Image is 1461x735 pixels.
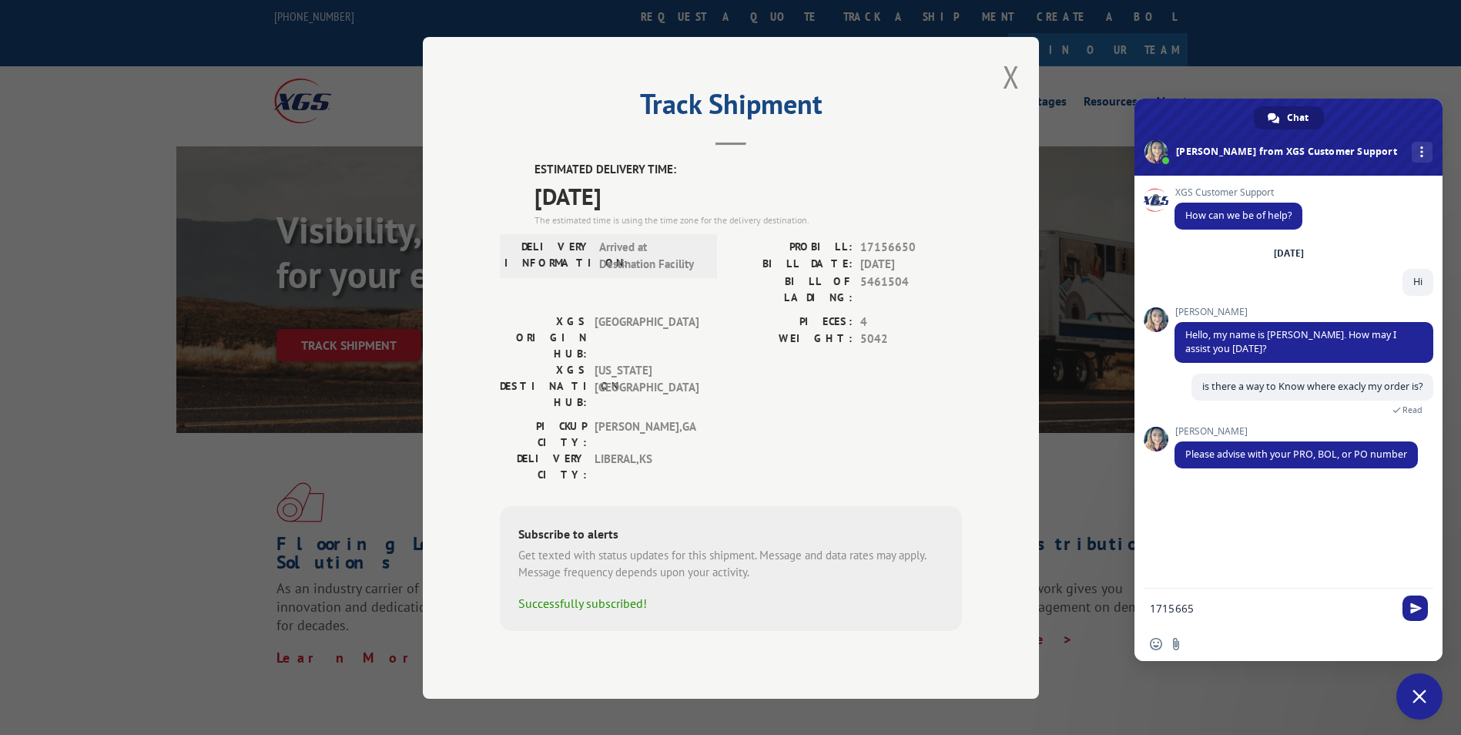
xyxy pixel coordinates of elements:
span: Insert an emoji [1150,638,1162,650]
label: XGS DESTINATION HUB: [500,361,587,410]
span: Hello, my name is [PERSON_NAME]. How may I assist you [DATE]? [1185,328,1396,355]
label: DELIVERY CITY: [500,450,587,482]
label: WEIGHT: [731,331,853,348]
div: [DATE] [1274,249,1304,258]
button: Close modal [1003,56,1020,97]
span: 5042 [860,331,962,348]
div: Successfully subscribed! [518,593,943,612]
div: The estimated time is using the time zone for the delivery destination. [534,213,962,227]
span: [DATE] [534,178,962,213]
span: Send [1402,596,1428,621]
span: Hi [1413,275,1422,288]
span: [PERSON_NAME] , GA [595,418,699,450]
label: PIECES: [731,313,853,331]
label: DELIVERY INFORMATION: [504,238,591,273]
span: Please advise with your PRO, BOL, or PO number [1185,448,1407,461]
div: More channels [1412,142,1433,163]
div: Chat [1254,106,1324,129]
span: LIBERAL , KS [595,450,699,482]
label: PICKUP CITY: [500,418,587,450]
span: [US_STATE][GEOGRAPHIC_DATA] [595,361,699,410]
span: 4 [860,313,962,331]
span: How can we be of help? [1185,209,1292,222]
span: is there a way to Know where exacly my order is? [1202,380,1422,393]
span: Read [1402,404,1422,415]
div: Subscribe to alerts [518,524,943,546]
span: 17156650 [860,238,962,256]
label: BILL DATE: [731,256,853,274]
label: ESTIMATED DELIVERY TIME: [534,161,962,179]
h2: Track Shipment [500,93,962,123]
span: [PERSON_NAME] [1174,307,1433,317]
label: PROBILL: [731,238,853,256]
label: XGS ORIGIN HUB: [500,313,587,361]
span: [GEOGRAPHIC_DATA] [595,313,699,361]
span: Arrived at Destination Facility [599,238,703,273]
label: BILL OF LADING: [731,273,853,305]
span: XGS Customer Support [1174,187,1302,198]
div: Close chat [1396,673,1443,720]
span: [PERSON_NAME] [1174,426,1418,437]
span: 5461504 [860,273,962,305]
div: Get texted with status updates for this shipment. Message and data rates may apply. Message frequ... [518,546,943,581]
textarea: Compose your message... [1150,602,1393,616]
span: [DATE] [860,256,962,274]
span: Chat [1287,106,1309,129]
span: Send a file [1170,638,1182,650]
